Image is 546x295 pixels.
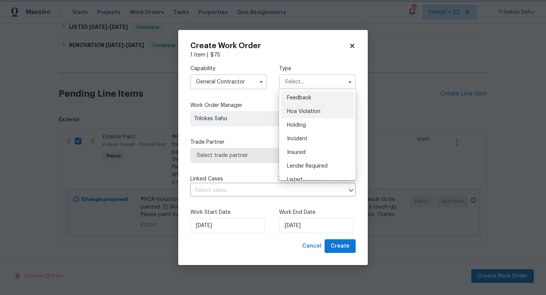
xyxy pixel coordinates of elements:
[210,52,220,58] span: $ 75
[346,185,356,196] button: Open
[299,239,325,253] button: Cancel
[279,218,354,233] input: M/D/YYYY
[194,115,303,122] span: Trilokes Sahu
[287,150,306,155] span: Insured
[287,95,311,100] span: Feedback
[287,122,306,128] span: Holding
[190,42,349,50] h2: Create Work Order
[190,209,267,216] label: Work Start Date
[325,239,356,253] button: Create
[331,242,350,251] span: Create
[302,242,322,251] span: Cancel
[345,77,355,86] button: Hide options
[257,77,266,86] button: Show options
[190,185,334,196] input: Select cases
[197,152,349,159] span: Select trade partner
[190,51,356,59] div: 1 item |
[287,136,308,141] span: Incident
[279,65,356,72] label: Type
[279,74,356,89] input: Select...
[190,175,223,183] span: Linked Cases
[190,218,265,233] input: M/D/YYYY
[287,109,320,114] span: Hoa Violation
[190,65,267,72] label: Capability
[190,138,356,146] label: Trade Partner
[278,175,356,183] span: There are case s for this home
[287,177,302,182] span: Listed
[190,74,267,89] input: Select...
[279,209,356,216] label: Work End Date
[190,102,356,109] label: Work Order Manager
[301,176,307,182] span: 41
[287,163,328,169] span: Lender Required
